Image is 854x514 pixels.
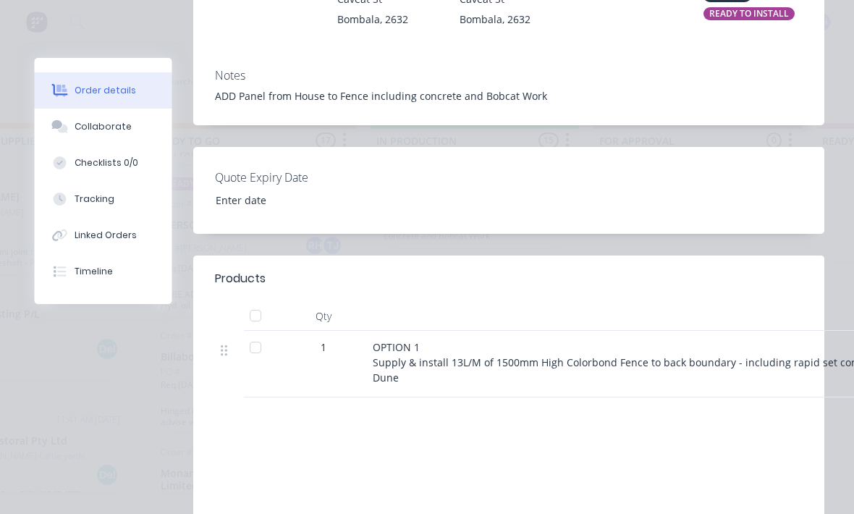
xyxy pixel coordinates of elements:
button: Tracking [35,181,172,217]
div: Products [216,270,266,287]
button: Order details [35,72,172,109]
button: Timeline [35,253,172,290]
label: Quote Expiry Date [216,169,397,186]
button: Collaborate [35,109,172,145]
div: ADD Panel from House to Fence including concrete and Bobcat Work [216,88,803,104]
div: Bombala, 2632 [338,9,437,30]
div: READY TO INSTALL [704,7,795,20]
div: Notes [216,69,803,83]
div: Bombala, 2632 [460,9,559,30]
button: Checklists 0/0 [35,145,172,181]
div: Linked Orders [75,229,138,242]
div: Timeline [75,265,114,278]
div: Qty [281,302,368,331]
div: Order details [75,84,137,97]
input: Enter date [206,190,386,211]
div: Tracking [75,193,115,206]
div: Checklists 0/0 [75,156,139,169]
div: Collaborate [75,120,132,133]
span: 1 [321,340,327,355]
button: Linked Orders [35,217,172,253]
